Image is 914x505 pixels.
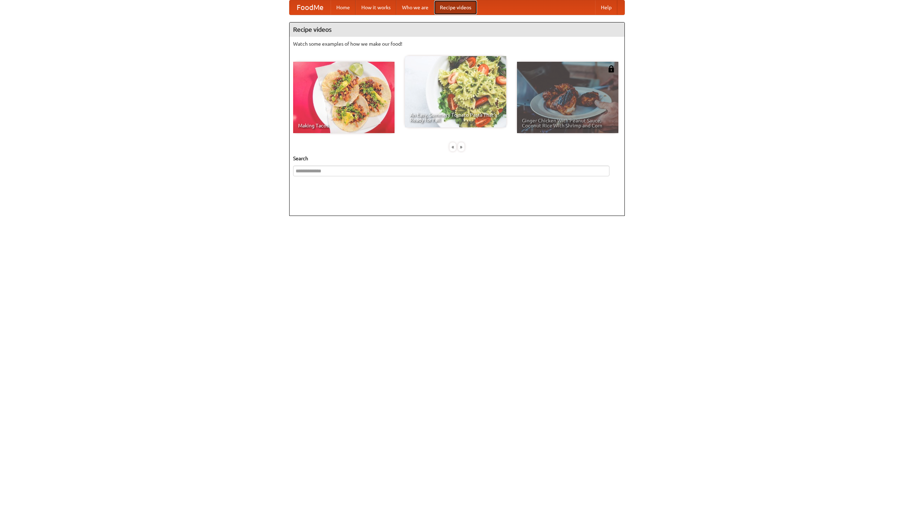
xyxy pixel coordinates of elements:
a: Who we are [396,0,434,15]
span: Making Tacos [298,123,390,128]
h4: Recipe videos [290,22,624,37]
a: An Easy, Summery Tomato Pasta That's Ready for Fall [405,56,506,127]
div: « [450,142,456,151]
a: How it works [356,0,396,15]
a: FoodMe [290,0,331,15]
img: 483408.png [608,65,615,72]
div: » [458,142,464,151]
a: Help [595,0,617,15]
a: Recipe videos [434,0,477,15]
a: Home [331,0,356,15]
a: Making Tacos [293,62,395,133]
h5: Search [293,155,621,162]
p: Watch some examples of how we make our food! [293,40,621,47]
span: An Easy, Summery Tomato Pasta That's Ready for Fall [410,112,501,122]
